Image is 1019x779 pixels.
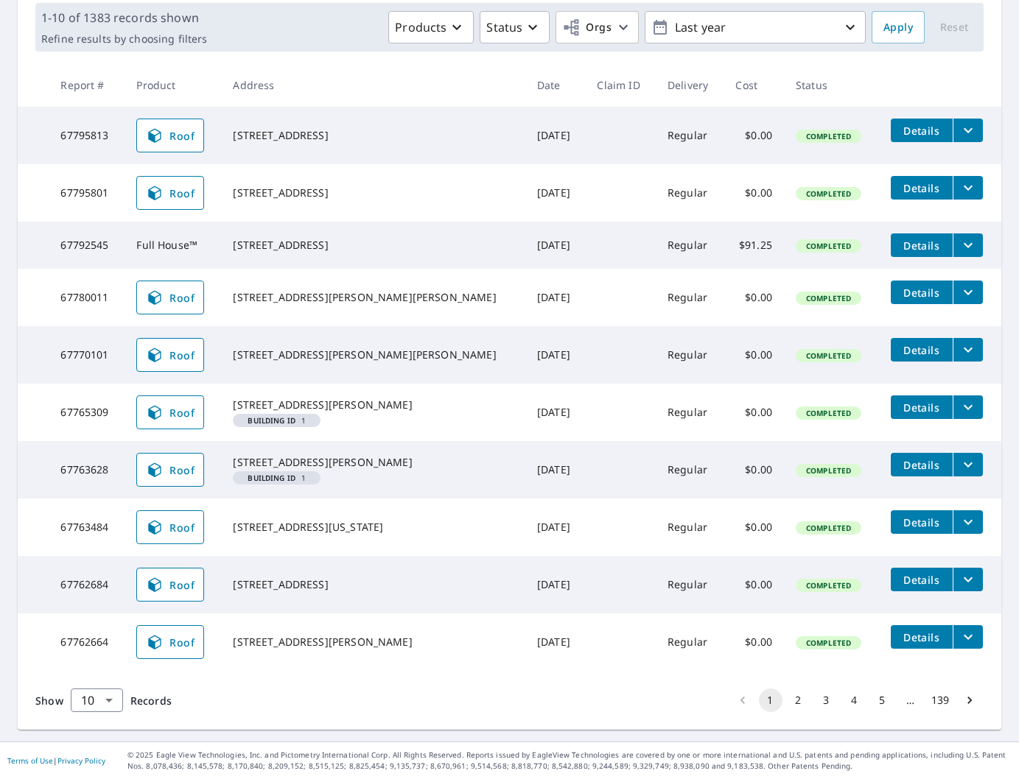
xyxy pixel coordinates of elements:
[891,395,953,419] button: detailsBtn-67765309
[656,222,724,269] td: Regular
[71,680,123,721] div: 10
[233,348,514,362] div: [STREET_ADDRESS][PERSON_NAME][PERSON_NAME]
[724,441,784,498] td: $0.00
[729,688,984,712] nav: pagination navigation
[136,338,204,372] a: Roof
[562,18,612,37] span: Orgs
[49,498,125,556] td: 67763484
[724,222,784,269] td: $91.25
[41,9,207,27] p: 1-10 of 1383 records shown
[872,11,925,43] button: Apply
[669,15,841,40] p: Last year
[891,338,953,362] button: detailsBtn-67770101
[797,523,860,533] span: Completed
[136,453,204,487] a: Roof
[899,693,922,708] div: …
[136,176,204,210] a: Roof
[233,635,514,649] div: [STREET_ADDRESS][PERSON_NAME]
[900,515,944,529] span: Details
[49,269,125,326] td: 67780011
[221,63,525,107] th: Address
[233,455,514,470] div: [STREET_ADDRESS][PERSON_NAME]
[656,164,724,222] td: Regular
[146,289,195,306] span: Roof
[724,613,784,671] td: $0.00
[57,755,105,766] a: Privacy Policy
[645,11,866,43] button: Last year
[953,119,983,142] button: filesDropdownBtn-67795813
[525,326,586,384] td: [DATE]
[797,293,860,303] span: Completed
[900,286,944,300] span: Details
[136,395,204,429] a: Roof
[233,520,514,535] div: [STREET_ADDRESS][US_STATE]
[233,238,514,253] div: [STREET_ADDRESS]
[656,326,724,384] td: Regular
[656,613,724,671] td: Regular
[891,281,953,304] button: detailsBtn-67780011
[900,181,944,195] span: Details
[35,694,63,708] span: Show
[891,119,953,142] button: detailsBtn-67795813
[953,395,983,419] button: filesDropdownBtn-67765309
[395,18,447,36] p: Products
[900,401,944,415] span: Details
[656,269,724,326] td: Regular
[233,128,514,143] div: [STREET_ADDRESS]
[900,124,944,138] span: Details
[724,269,784,326] td: $0.00
[146,346,195,364] span: Roof
[797,131,860,141] span: Completed
[525,441,586,498] td: [DATE]
[891,625,953,649] button: detailsBtn-67762664
[146,184,195,202] span: Roof
[891,568,953,591] button: detailsBtn-67762684
[759,688,782,712] button: page 1
[49,384,125,441] td: 67765309
[797,638,860,648] span: Completed
[125,63,221,107] th: Product
[724,326,784,384] td: $0.00
[891,453,953,476] button: detailsBtn-67763628
[953,233,983,257] button: filesDropdownBtn-67792545
[927,688,953,712] button: Go to page 139
[871,688,894,712] button: Go to page 5
[797,465,860,476] span: Completed
[953,568,983,591] button: filesDropdownBtn-67762684
[900,573,944,587] span: Details
[797,408,860,418] span: Completed
[815,688,838,712] button: Go to page 3
[7,756,105,765] p: |
[49,613,125,671] td: 67762664
[136,568,204,602] a: Roof
[146,403,195,421] span: Roof
[724,164,784,222] td: $0.00
[953,625,983,649] button: filesDropdownBtn-67762664
[525,164,586,222] td: [DATE]
[797,241,860,251] span: Completed
[953,176,983,200] button: filesDropdownBtn-67795801
[556,11,639,43] button: Orgs
[146,518,195,536] span: Roof
[784,63,879,107] th: Status
[900,630,944,644] span: Details
[525,498,586,556] td: [DATE]
[136,281,204,314] a: Roof
[136,510,204,544] a: Roof
[49,222,125,269] td: 67792545
[136,625,204,659] a: Roof
[49,556,125,613] td: 67762684
[797,580,860,591] span: Completed
[900,239,944,253] span: Details
[146,461,195,479] span: Roof
[797,188,860,199] span: Completed
[233,398,514,412] div: [STREET_ADDRESS][PERSON_NAME]
[958,688,981,712] button: Go to next page
[656,107,724,164] td: Regular
[41,32,207,46] p: Refine results by choosing filters
[656,384,724,441] td: Regular
[49,164,125,222] td: 67795801
[525,63,586,107] th: Date
[843,688,866,712] button: Go to page 4
[724,63,784,107] th: Cost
